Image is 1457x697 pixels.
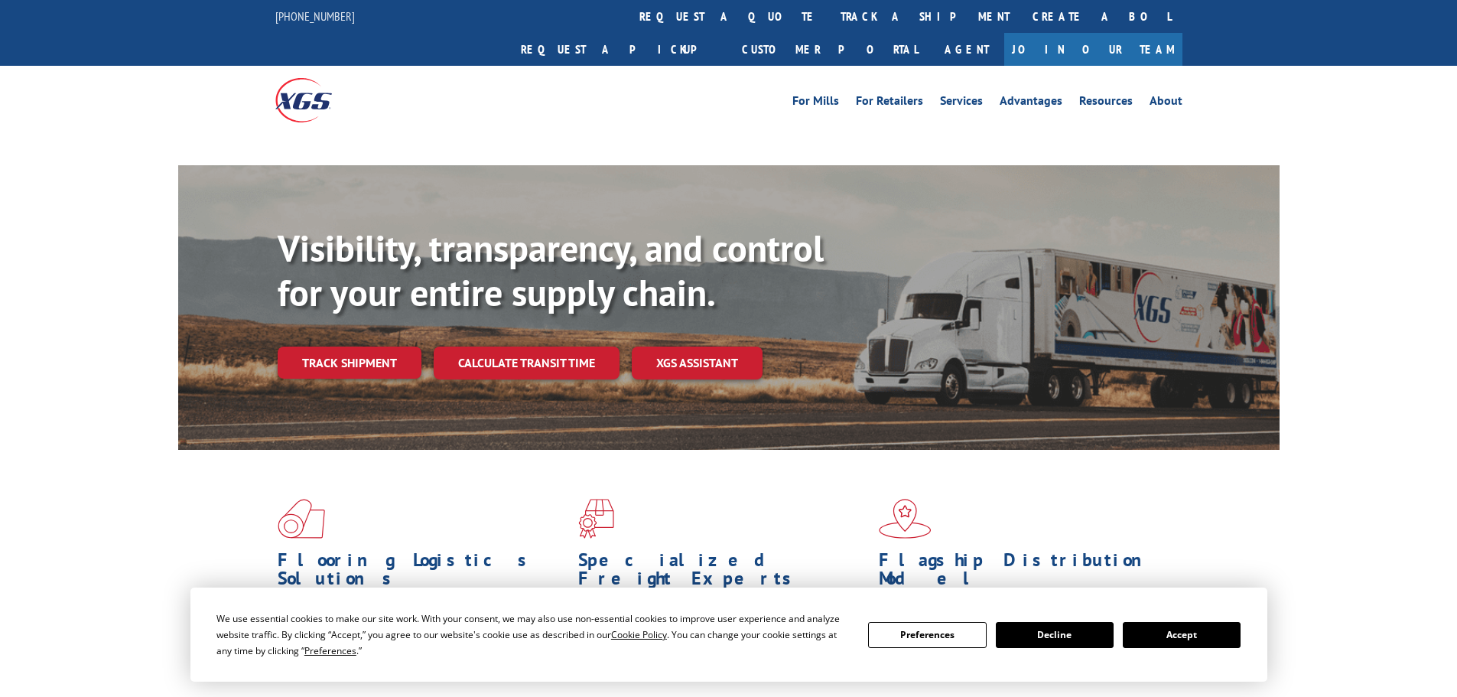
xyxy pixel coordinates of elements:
[611,628,667,641] span: Cookie Policy
[856,95,923,112] a: For Retailers
[275,8,355,24] a: [PHONE_NUMBER]
[879,499,932,539] img: xgs-icon-flagship-distribution-model-red
[1000,95,1062,112] a: Advantages
[190,588,1267,682] div: Cookie Consent Prompt
[1150,95,1182,112] a: About
[216,611,850,659] div: We use essential cookies to make our site work. With your consent, we may also use non-essential ...
[940,95,983,112] a: Services
[509,33,730,66] a: Request a pickup
[1079,95,1133,112] a: Resources
[730,33,929,66] a: Customer Portal
[434,347,620,379] a: Calculate transit time
[578,499,614,539] img: xgs-icon-focused-on-flooring-red
[278,224,824,316] b: Visibility, transparency, and control for your entire supply chain.
[632,347,763,379] a: XGS ASSISTANT
[578,551,867,595] h1: Specialized Freight Experts
[304,644,356,657] span: Preferences
[879,551,1168,595] h1: Flagship Distribution Model
[792,95,839,112] a: For Mills
[996,622,1114,648] button: Decline
[868,622,986,648] button: Preferences
[1123,622,1241,648] button: Accept
[1004,33,1182,66] a: Join Our Team
[278,551,567,595] h1: Flooring Logistics Solutions
[278,499,325,539] img: xgs-icon-total-supply-chain-intelligence-red
[929,33,1004,66] a: Agent
[278,347,421,379] a: Track shipment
